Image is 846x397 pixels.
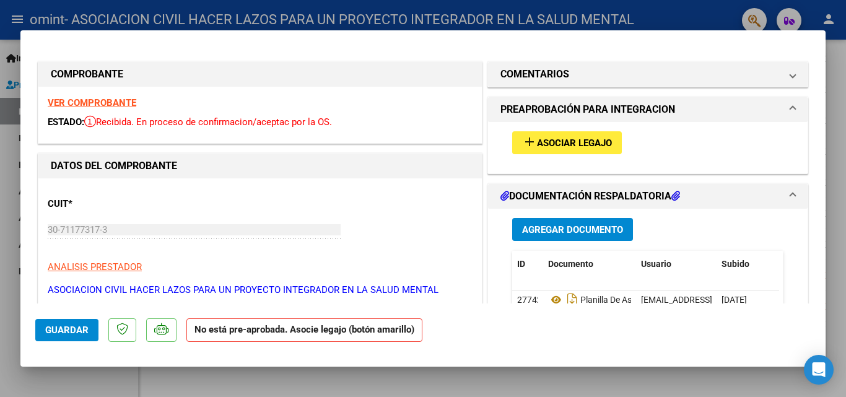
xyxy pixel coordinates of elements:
[512,251,543,277] datatable-header-cell: ID
[722,295,747,305] span: [DATE]
[48,116,84,128] span: ESTADO:
[517,259,525,269] span: ID
[548,295,696,305] span: Planilla De Asistencia 09-2025
[84,116,332,128] span: Recibida. En proceso de confirmacion/aceptac por la OS.
[512,131,622,154] button: Asociar Legajo
[186,318,422,342] strong: No está pre-aprobada. Asocie legajo (botón amarillo)
[35,319,98,341] button: Guardar
[48,261,142,273] span: ANALISIS PRESTADOR
[500,189,680,204] h1: DOCUMENTACIÓN RESPALDATORIA
[717,251,778,277] datatable-header-cell: Subido
[548,259,593,269] span: Documento
[543,251,636,277] datatable-header-cell: Documento
[636,251,717,277] datatable-header-cell: Usuario
[48,283,473,297] p: ASOCIACION CIVIL HACER LAZOS PARA UN PROYECTO INTEGRADOR EN LA SALUD MENTAL
[517,295,542,305] span: 27742
[522,224,623,235] span: Agregar Documento
[48,197,175,211] p: CUIT
[48,97,136,108] a: VER COMPROBANTE
[804,355,834,385] div: Open Intercom Messenger
[51,68,123,80] strong: COMPROBANTE
[500,102,675,117] h1: PREAPROBACIÓN PARA INTEGRACION
[564,290,580,310] i: Descargar documento
[778,251,840,277] datatable-header-cell: Acción
[500,67,569,82] h1: COMENTARIOS
[488,62,808,87] mat-expansion-panel-header: COMENTARIOS
[537,137,612,149] span: Asociar Legajo
[51,160,177,172] strong: DATOS DEL COMPROBANTE
[488,122,808,173] div: PREAPROBACIÓN PARA INTEGRACION
[488,97,808,122] mat-expansion-panel-header: PREAPROBACIÓN PARA INTEGRACION
[641,259,671,269] span: Usuario
[45,325,89,336] span: Guardar
[512,218,633,241] button: Agregar Documento
[722,259,749,269] span: Subido
[522,134,537,149] mat-icon: add
[488,184,808,209] mat-expansion-panel-header: DOCUMENTACIÓN RESPALDATORIA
